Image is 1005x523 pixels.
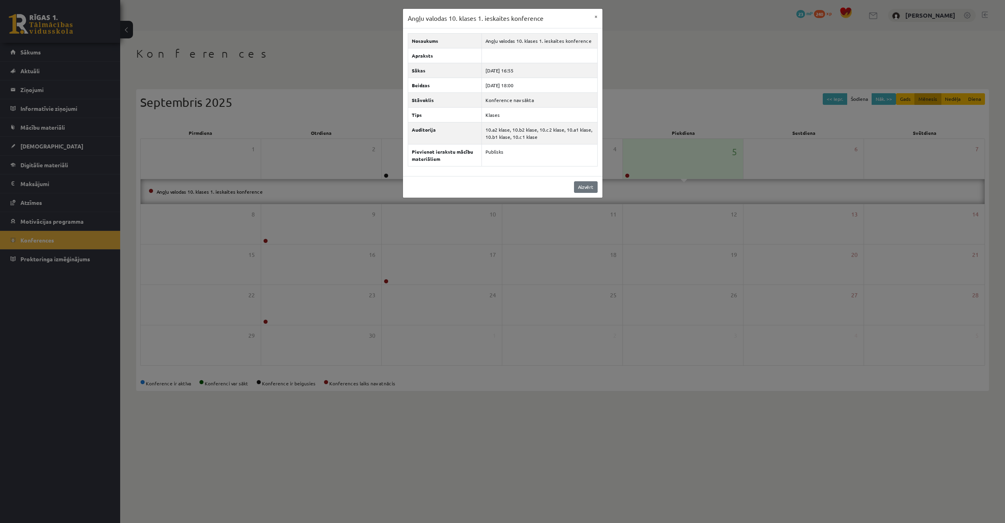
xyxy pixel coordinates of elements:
[408,107,482,122] th: Tips
[482,78,597,92] td: [DATE] 18:00
[408,144,482,166] th: Pievienot ierakstu mācību materiāliem
[482,92,597,107] td: Konference nav sākta
[590,9,602,24] button: ×
[408,63,482,78] th: Sākas
[482,122,597,144] td: 10.a2 klase, 10.b2 klase, 10.c2 klase, 10.a1 klase, 10.b1 klase, 10.c1 klase
[408,78,482,92] th: Beidzas
[482,63,597,78] td: [DATE] 16:55
[408,48,482,63] th: Apraksts
[574,181,598,193] a: Aizvērt
[482,33,597,48] td: Angļu valodas 10. klases 1. ieskaites konference
[482,144,597,166] td: Publisks
[408,33,482,48] th: Nosaukums
[408,122,482,144] th: Auditorija
[408,92,482,107] th: Stāvoklis
[482,107,597,122] td: Klases
[408,14,544,23] h3: Angļu valodas 10. klases 1. ieskaites konference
